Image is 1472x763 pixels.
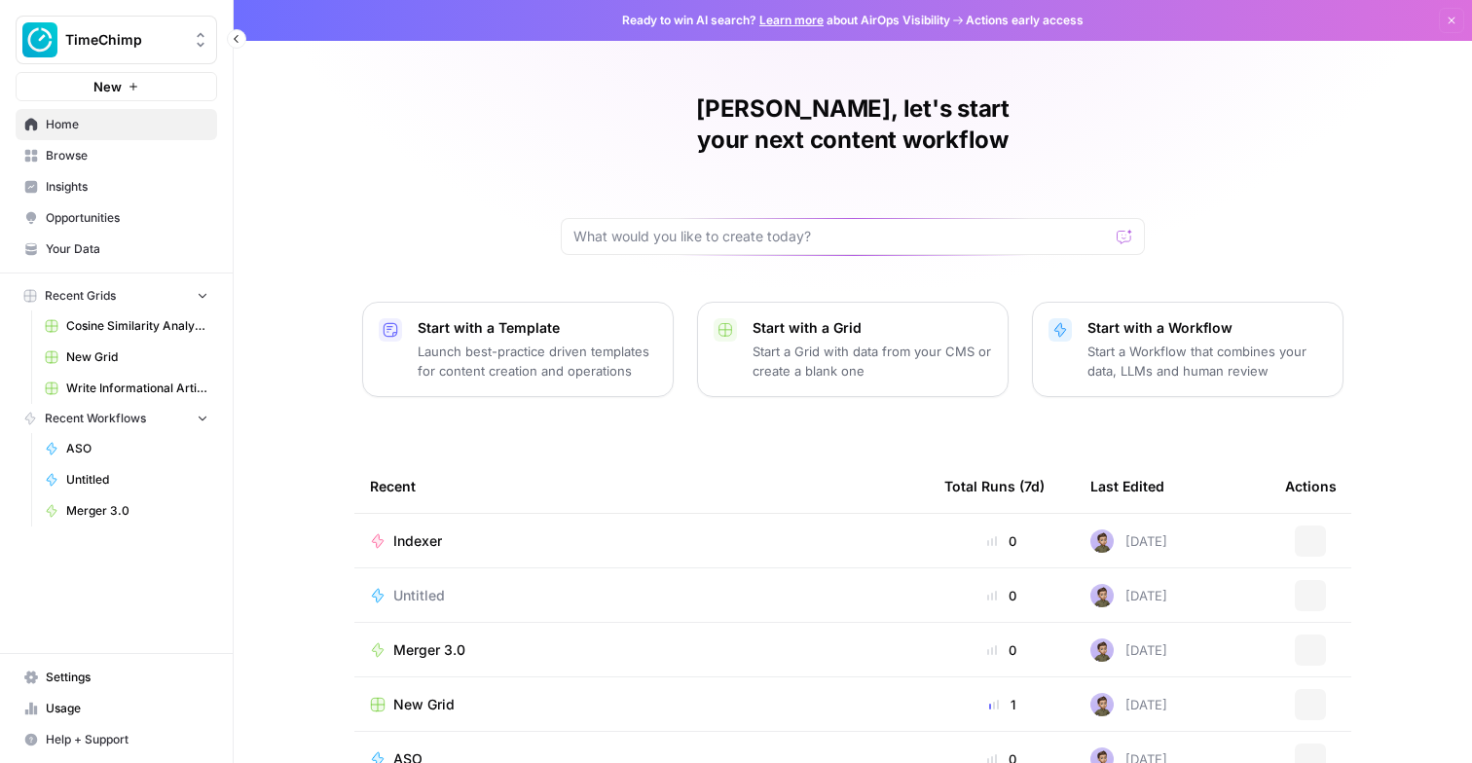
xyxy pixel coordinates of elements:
[1090,693,1114,716] img: ruybxce7esr7yef6hou754u07ter
[759,13,824,27] a: Learn more
[16,202,217,234] a: Opportunities
[16,16,217,64] button: Workspace: TimeChimp
[45,410,146,427] span: Recent Workflows
[753,342,992,381] p: Start a Grid with data from your CMS or create a blank one
[16,404,217,433] button: Recent Workflows
[66,440,208,457] span: ASO
[46,700,208,717] span: Usage
[1090,529,1114,553] img: ruybxce7esr7yef6hou754u07ter
[1285,459,1337,513] div: Actions
[66,502,208,520] span: Merger 3.0
[16,171,217,202] a: Insights
[66,348,208,366] span: New Grid
[16,724,217,755] button: Help + Support
[370,531,913,551] a: Indexer
[370,695,913,714] a: New Grid
[393,531,442,551] span: Indexer
[1090,529,1167,553] div: [DATE]
[1090,693,1167,716] div: [DATE]
[1090,459,1164,513] div: Last Edited
[370,459,913,513] div: Recent
[966,12,1084,29] span: Actions early access
[36,342,217,373] a: New Grid
[1090,584,1167,607] div: [DATE]
[622,12,950,29] span: Ready to win AI search? about AirOps Visibility
[66,380,208,397] span: Write Informational Article
[65,30,183,50] span: TimeChimp
[16,693,217,724] a: Usage
[36,310,217,342] a: Cosine Similarity Analysis
[393,586,445,605] span: Untitled
[16,662,217,693] a: Settings
[944,695,1059,714] div: 1
[46,731,208,748] span: Help + Support
[46,178,208,196] span: Insights
[1090,584,1114,607] img: ruybxce7esr7yef6hou754u07ter
[362,302,674,397] button: Start with a TemplateLaunch best-practice driven templates for content creation and operations
[1090,638,1167,662] div: [DATE]
[697,302,1009,397] button: Start with a GridStart a Grid with data from your CMS or create a blank one
[393,695,455,714] span: New Grid
[46,240,208,258] span: Your Data
[36,495,217,527] a: Merger 3.0
[418,318,657,338] p: Start with a Template
[16,72,217,101] button: New
[22,22,57,57] img: TimeChimp Logo
[573,227,1109,246] input: What would you like to create today?
[36,464,217,495] a: Untitled
[46,116,208,133] span: Home
[944,459,1045,513] div: Total Runs (7d)
[1087,342,1327,381] p: Start a Workflow that combines your data, LLMs and human review
[16,234,217,265] a: Your Data
[393,640,465,660] span: Merger 3.0
[561,93,1145,156] h1: [PERSON_NAME], let's start your next content workflow
[45,287,116,305] span: Recent Grids
[66,471,208,489] span: Untitled
[66,317,208,335] span: Cosine Similarity Analysis
[944,531,1059,551] div: 0
[16,281,217,310] button: Recent Grids
[46,147,208,164] span: Browse
[418,342,657,381] p: Launch best-practice driven templates for content creation and operations
[370,586,913,605] a: Untitled
[944,586,1059,605] div: 0
[944,640,1059,660] div: 0
[370,640,913,660] a: Merger 3.0
[93,77,122,96] span: New
[36,373,217,404] a: Write Informational Article
[1032,302,1343,397] button: Start with a WorkflowStart a Workflow that combines your data, LLMs and human review
[1090,638,1114,662] img: ruybxce7esr7yef6hou754u07ter
[1087,318,1327,338] p: Start with a Workflow
[16,109,217,140] a: Home
[753,318,992,338] p: Start with a Grid
[46,669,208,686] span: Settings
[46,209,208,227] span: Opportunities
[16,140,217,171] a: Browse
[36,433,217,464] a: ASO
